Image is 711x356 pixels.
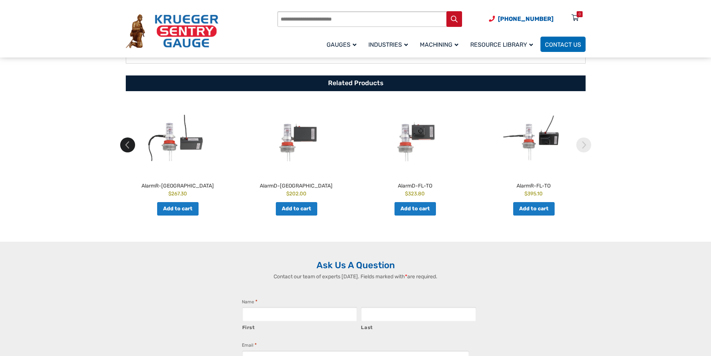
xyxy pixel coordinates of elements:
[276,202,317,216] a: Add to cart: “AlarmD-FL”
[358,102,473,173] img: AlarmD-FL-TO
[405,191,425,196] bdi: 323.80
[524,191,527,196] span: $
[239,179,354,190] h2: AlarmD-[GEOGRAPHIC_DATA]
[489,14,553,24] a: Phone Number (920) 434-8860
[476,102,591,198] a: AlarmR-FL-TO $395.10
[126,14,218,49] img: Krueger Sentry Gauge
[322,35,364,53] a: Gauges
[120,137,135,152] img: chevron-left.svg
[415,35,466,53] a: Machining
[361,322,476,331] label: Last
[168,191,171,196] span: $
[120,102,235,198] a: AlarmR-[GEOGRAPHIC_DATA] $267.30
[126,75,586,91] h2: Related Products
[513,202,555,216] a: Add to cart: “AlarmR-FL-TO”
[234,273,477,281] p: Contact our team of experts [DATE]. Fields marked with are required.
[540,37,586,52] a: Contact Us
[368,41,408,48] span: Industries
[395,202,436,216] a: Add to cart: “AlarmD-FL-TO”
[545,41,581,48] span: Contact Us
[120,102,235,173] img: AlarmR-FL
[242,298,258,306] legend: Name
[576,137,591,152] img: chevron-right.svg
[466,35,540,53] a: Resource Library
[239,102,354,198] a: AlarmD-[GEOGRAPHIC_DATA] $202.00
[498,15,553,22] span: [PHONE_NUMBER]
[239,102,354,173] img: AlarmD-FL
[405,191,408,196] span: $
[168,191,187,196] bdi: 267.30
[524,191,543,196] bdi: 395.10
[242,322,358,331] label: First
[157,202,199,216] a: Add to cart: “AlarmR-FL”
[120,179,235,190] h2: AlarmR-[GEOGRAPHIC_DATA]
[364,35,415,53] a: Industries
[420,41,458,48] span: Machining
[470,41,533,48] span: Resource Library
[327,41,356,48] span: Gauges
[476,102,591,173] img: AlarmR-FL-TO
[126,260,586,271] h2: Ask Us A Question
[358,179,473,190] h2: AlarmD-FL-TO
[358,102,473,198] a: AlarmD-FL-TO $323.80
[242,341,257,349] label: Email
[286,191,306,196] bdi: 202.00
[579,11,581,17] div: 0
[476,179,591,190] h2: AlarmR-FL-TO
[286,191,289,196] span: $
